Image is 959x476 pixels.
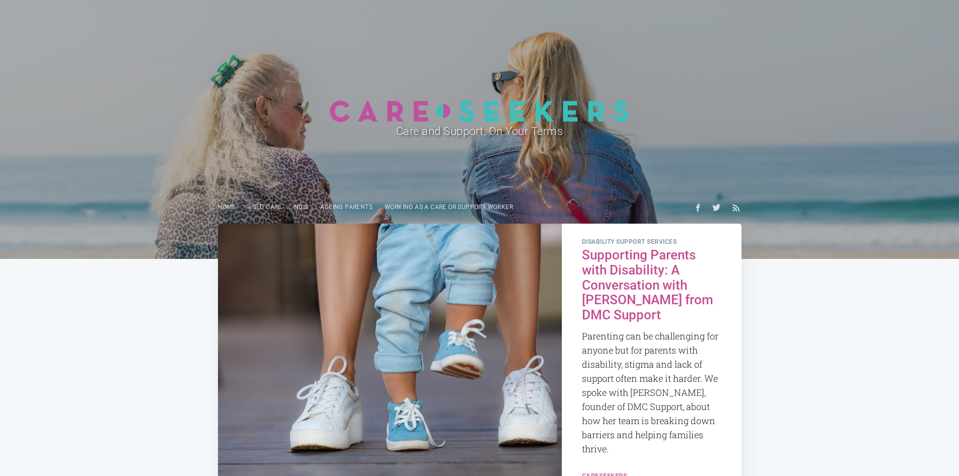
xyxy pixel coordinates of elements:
[582,239,721,246] span: disability support services
[242,197,288,217] a: Aged Care
[562,224,742,469] a: disability support services Supporting Parents with Disability: A Conversation with [PERSON_NAME]...
[582,329,721,456] p: Parenting can be challenging for anyone but for parents with disability, stigma and lack of suppo...
[256,122,703,140] h2: Care and Support, On Your Terms
[379,197,519,217] a: Working as a care or support worker
[582,248,721,323] h2: Supporting Parents with Disability: A Conversation with [PERSON_NAME] from DMC Support
[314,197,379,217] a: Ageing parents
[288,197,315,217] a: NDIS
[329,100,630,122] img: Careseekers
[212,197,242,217] a: Home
